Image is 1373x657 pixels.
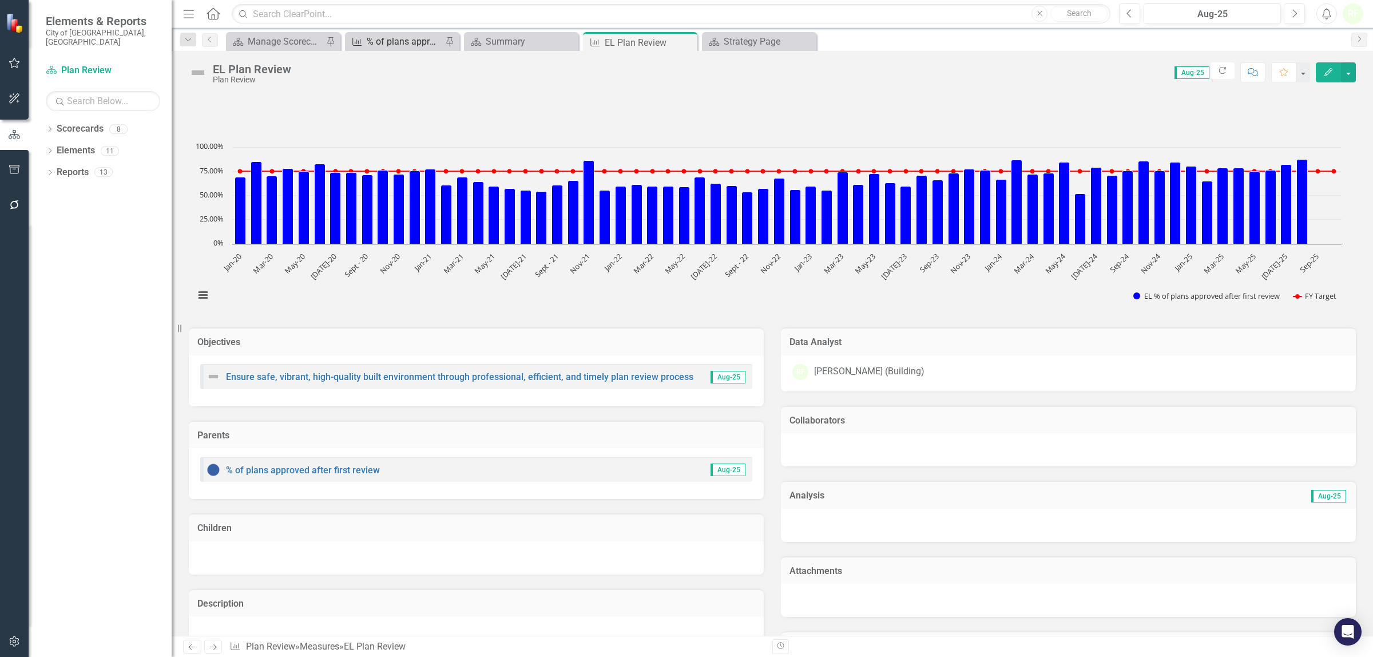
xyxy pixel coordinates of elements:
[200,189,224,200] text: 50.00%
[1108,251,1132,275] text: Sep-24
[1091,168,1102,244] path: Jul-24, 78.98550725. EL % of plans approved after first review.
[367,34,442,49] div: % of plans approved after first review
[1110,169,1114,173] path: Aug-24, 75. FY Target.
[533,251,561,279] text: Sept - 21
[789,566,1347,576] h3: Attachments
[46,64,160,77] a: Plan Review
[705,34,814,49] a: Strategy Page
[932,180,943,244] path: Sep-23, 65.81196581. EL % of plans approved after first review.
[1311,490,1346,502] span: Aug-25
[809,169,814,173] path: Jan-23, 75. FY Target.
[951,169,956,173] path: Oct-23, 75. FY Target.
[207,370,220,383] img: Not Defined
[238,169,1336,173] g: FY Target, series 2 of 2. Line with 70 data points.
[57,122,104,136] a: Scorecards
[378,251,402,275] text: Nov-20
[761,169,765,173] path: Oct-22, 75. FY Target.
[197,430,755,441] h3: Parents
[1154,171,1165,244] path: Nov-24, 75.51020408. EL % of plans approved after first review.
[888,169,892,173] path: Jun-23, 75. FY Target.
[1186,167,1197,244] path: Jan-25, 80.15873016. EL % of plans approved after first review.
[568,251,592,275] text: Nov-21
[1233,168,1244,244] path: Apr-25, 78.5046729. EL % of plans approved after first review.
[396,169,401,173] path: Nov-20, 75. FY Target.
[723,251,751,279] text: Sept - 22
[634,169,639,173] path: Feb-22, 75. FY Target.
[330,173,341,244] path: Jul-20, 73.73737374. EL % of plans approved after first review.
[805,187,816,244] path: Jan-23, 59.45945946. EL % of plans approved after first review.
[282,251,307,276] text: May-20
[486,34,576,49] div: Summary
[492,169,497,173] path: May-21, 75. FY Target.
[949,173,959,244] path: Oct-23, 73.33333333. EL % of plans approved after first review.
[758,251,782,275] text: Nov-22
[315,164,326,244] path: Jun-20, 82.60869565. EL % of plans approved after first review.
[679,187,690,244] path: May-22, 59.00621118. EL % of plans approved after first review.
[885,183,896,244] path: Jun-23, 63.00578035. EL % of plans approved after first review.
[213,76,291,84] div: Plan Review
[539,169,544,173] path: Aug-21, 75. FY Target.
[1297,251,1321,275] text: Sep-25
[605,35,695,50] div: EL Plan Review
[632,185,642,244] path: Feb-22, 61.39240506. EL % of plans approved after first review.
[365,169,370,173] path: Sept - 20, 75. FY Target.
[814,365,924,378] div: [PERSON_NAME] (Building)
[267,176,277,244] path: Mar-20, 70. EL % of plans approved after first review.
[1043,251,1068,276] text: May-24
[197,523,755,533] h3: Children
[226,465,380,476] a: % of plans approved after first review
[792,364,808,380] div: RF
[793,169,797,173] path: Dec-22, 75. FY Target.
[200,165,224,176] text: 75.00%
[1107,176,1118,244] path: Aug-24, 70.45454545. EL % of plans approved after first review.
[473,251,497,276] text: May-21
[616,187,626,244] path: Jan-22, 59.45945946. EL % of plans approved after first review.
[1138,161,1149,244] path: Oct-24, 85.63218391. EL % of plans approved after first review.
[790,190,801,244] path: Dec-22, 55.69105691. EL % of plans approved after first review.
[948,251,972,275] text: Nov-23
[647,187,658,244] path: Mar-22, 59.28571429. EL % of plans approved after first review.
[348,34,442,49] a: % of plans approved after first review
[489,187,499,244] path: May-21, 59.21052632. EL % of plans approved after first review.
[299,172,309,244] path: May-20, 74.66666667. EL % of plans approved after first review.
[1249,172,1260,244] path: May-25, 74.6031746. EL % of plans approved after first review.
[1133,291,1281,301] button: Show EL % of plans approved after first review
[342,251,370,279] text: Sept - 20
[872,169,876,173] path: May-23, 75. FY Target.
[270,169,275,173] path: Mar-20, 75. FY Target.
[1122,171,1133,244] path: Sep-24, 75.22123894. EL % of plans approved after first review.
[1075,194,1086,244] path: Jun-24, 52.02020202. EL % of plans approved after first review.
[856,169,861,173] path: Apr-23, 75. FY Target.
[346,173,357,244] path: Aug-20, 73.62637363. EL % of plans approved after first review.
[900,187,911,244] path: Jul-23, 59.25925926. EL % of plans approved after first review.
[57,166,89,179] a: Reports
[1078,169,1082,173] path: Jun-24, 75. FY Target.
[1316,169,1320,173] path: Sep-25, 75. FY Target.
[789,490,1064,501] h3: Analysis
[838,172,848,244] path: Mar-23, 74.35897436. EL % of plans approved after first review.
[507,169,512,173] path: Jun-21, 75. FY Target.
[195,287,211,303] button: View chart menu, Chart
[916,176,927,244] path: Aug-23, 70.49180328. EL % of plans approved after first review.
[6,13,26,33] img: ClearPoint Strategy
[698,169,703,173] path: Jun-22, 75. FY Target.
[1332,169,1336,173] path: Sep-26, 75. FY Target.
[879,251,909,282] text: [DATE]-23
[229,34,323,49] a: Manage Scorecards
[727,186,737,244] path: Aug-22, 60.10928962. EL % of plans approved after first review.
[824,169,829,173] path: Feb-23, 75. FY Target.
[729,169,734,173] path: Aug-22, 75. FY Target.
[232,4,1110,24] input: Search ClearPoint...
[1233,251,1257,276] text: May-25
[1343,3,1363,24] div: RF
[467,34,576,49] a: Summary
[571,169,576,173] path: Oct-21, 75. FY Target.
[189,64,207,82] img: Not Defined
[57,144,95,157] a: Elements
[711,464,745,476] span: Aug-25
[840,169,845,173] path: Mar-23, 75. FY Target.
[349,169,354,173] path: Aug-20, 75. FY Target.
[109,124,128,134] div: 8
[536,192,547,244] path: Aug-21, 54.16666667. EL % of plans approved after first review.
[745,169,750,173] path: Sept - 22, 75. FY Target.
